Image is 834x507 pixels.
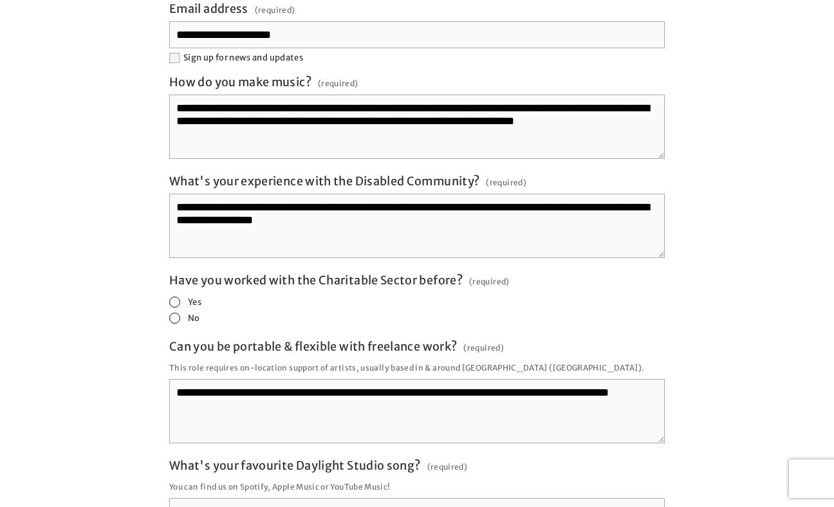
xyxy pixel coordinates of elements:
p: You can find us on Spotify, Apple Music or YouTube Music! [169,478,665,495]
span: (required) [469,273,510,290]
span: (required) [318,75,358,92]
span: How do you make music? [169,75,311,89]
span: Have you worked with the Charitable Sector before? [169,273,463,288]
span: (required) [463,339,504,356]
span: (required) [486,174,526,191]
span: (required) [255,1,295,19]
span: Can you be portable & flexible with freelance work? [169,339,457,354]
span: Email address [169,1,248,16]
span: No [188,313,200,324]
span: What's your experience with the Disabled Community? [169,174,479,189]
span: Sign up for news and updates [183,52,303,63]
span: Yes [188,297,201,308]
input: Sign up for news and updates [169,53,180,63]
p: This role requires on-location support of artists, usually based in & around [GEOGRAPHIC_DATA] ([... [169,359,665,376]
span: (required) [427,458,468,475]
span: What's your favourite Daylight Studio song? [169,458,420,473]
